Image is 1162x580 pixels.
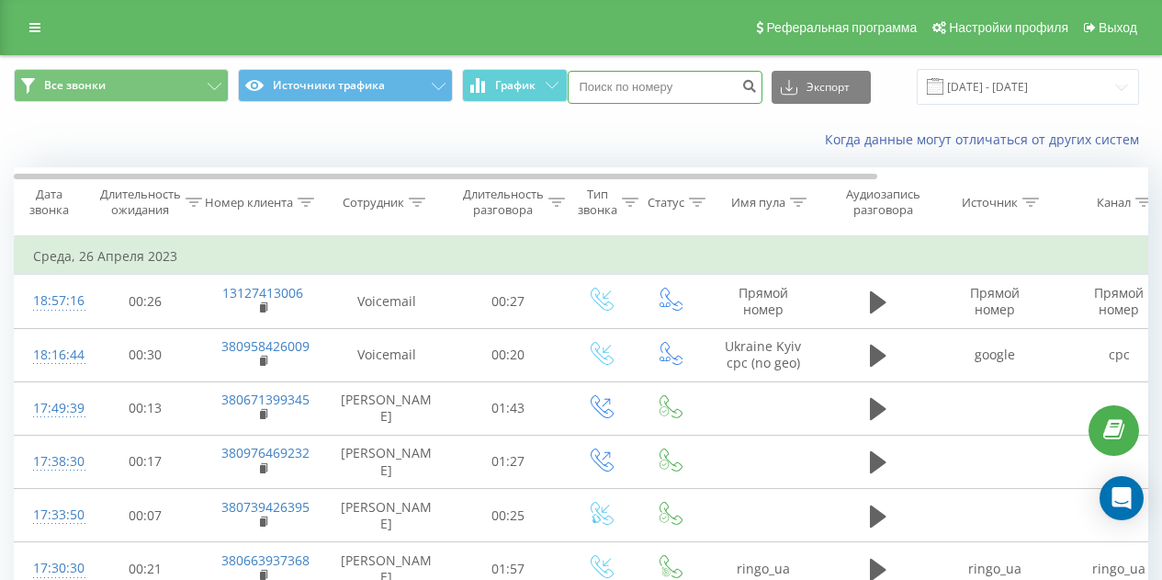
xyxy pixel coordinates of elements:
[221,498,310,516] a: 380739426395
[933,328,1057,381] td: google
[33,444,70,480] div: 17:38:30
[825,131,1148,148] a: Когда данные могут отличаться от других систем
[772,71,871,104] button: Экспорт
[33,337,70,373] div: 18:16:44
[221,391,310,408] a: 380671399345
[222,284,303,301] a: 13127413006
[88,435,203,488] td: 00:17
[15,187,83,218] div: Дата звонка
[731,195,785,210] div: Имя пула
[451,275,566,328] td: 00:27
[44,78,106,93] span: Все звонки
[704,275,823,328] td: Прямой номер
[322,381,451,435] td: [PERSON_NAME]
[704,328,823,381] td: Ukraine Kyiv cpc (no geo)
[451,328,566,381] td: 00:20
[451,489,566,542] td: 00:25
[88,328,203,381] td: 00:30
[343,195,404,210] div: Сотрудник
[88,489,203,542] td: 00:07
[962,195,1018,210] div: Источник
[238,69,453,102] button: Источники трафика
[568,71,762,104] input: Поиск по номеру
[221,552,310,569] a: 380663937368
[648,195,684,210] div: Статус
[322,275,451,328] td: Voicemail
[33,497,70,533] div: 17:33:50
[1099,20,1137,35] span: Выход
[463,187,544,218] div: Длительность разговора
[495,79,536,92] span: График
[14,69,229,102] button: Все звонки
[1100,476,1144,520] div: Open Intercom Messenger
[933,275,1057,328] td: Прямой номер
[1097,195,1131,210] div: Канал
[839,187,928,218] div: Аудиозапись разговора
[33,283,70,319] div: 18:57:16
[322,489,451,542] td: [PERSON_NAME]
[949,20,1068,35] span: Настройки профиля
[451,435,566,488] td: 01:27
[221,444,310,461] a: 380976469232
[33,391,70,426] div: 17:49:39
[462,69,568,102] button: График
[88,275,203,328] td: 00:26
[100,187,181,218] div: Длительность ожидания
[451,381,566,435] td: 01:43
[322,328,451,381] td: Voicemail
[205,195,293,210] div: Номер клиента
[578,187,617,218] div: Тип звонка
[88,381,203,435] td: 00:13
[221,337,310,355] a: 380958426009
[766,20,917,35] span: Реферальная программа
[322,435,451,488] td: [PERSON_NAME]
